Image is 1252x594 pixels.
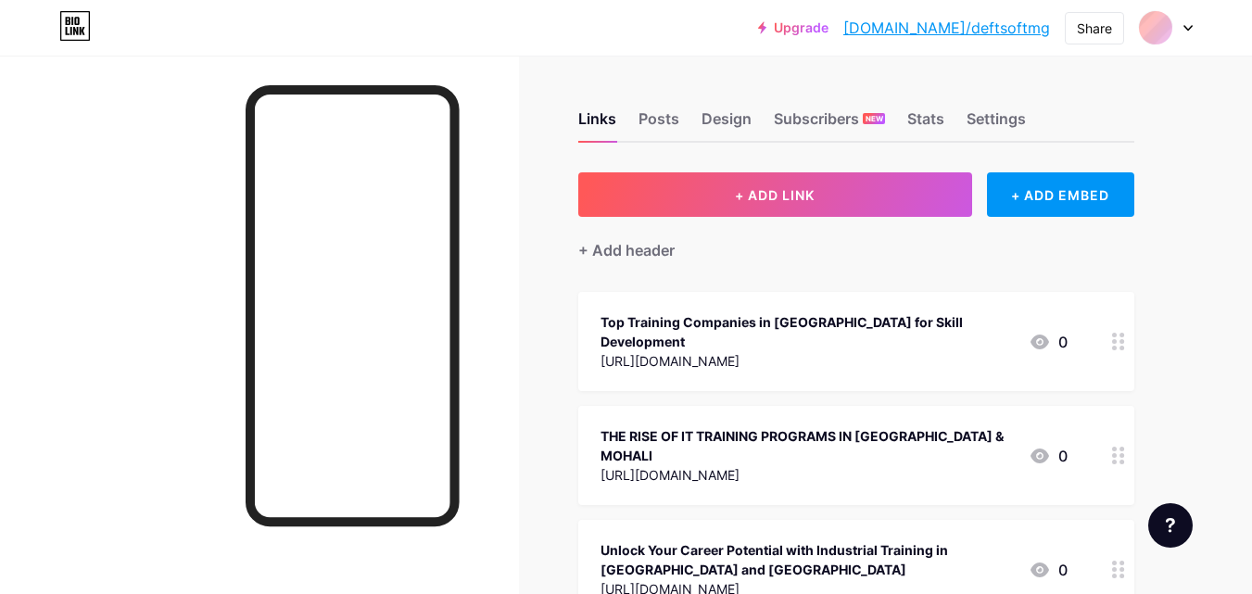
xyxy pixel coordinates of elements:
[639,107,679,141] div: Posts
[1029,445,1068,467] div: 0
[774,107,885,141] div: Subscribers
[907,107,944,141] div: Stats
[987,172,1134,217] div: + ADD EMBED
[735,187,815,203] span: + ADD LINK
[601,426,1014,465] div: THE RISE OF IT TRAINING PROGRAMS IN [GEOGRAPHIC_DATA] & MOHALI
[866,113,883,124] span: NEW
[1077,19,1112,38] div: Share
[578,172,972,217] button: + ADD LINK
[601,312,1014,351] div: Top Training Companies in [GEOGRAPHIC_DATA] for Skill Development
[601,351,1014,371] div: [URL][DOMAIN_NAME]
[1029,331,1068,353] div: 0
[702,107,752,141] div: Design
[1029,559,1068,581] div: 0
[578,107,616,141] div: Links
[601,540,1014,579] div: Unlock Your Career Potential with Industrial Training in [GEOGRAPHIC_DATA] and [GEOGRAPHIC_DATA]
[578,239,675,261] div: + Add header
[601,465,1014,485] div: [URL][DOMAIN_NAME]
[843,17,1050,39] a: [DOMAIN_NAME]/deftsoftmg
[967,107,1026,141] div: Settings
[758,20,828,35] a: Upgrade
